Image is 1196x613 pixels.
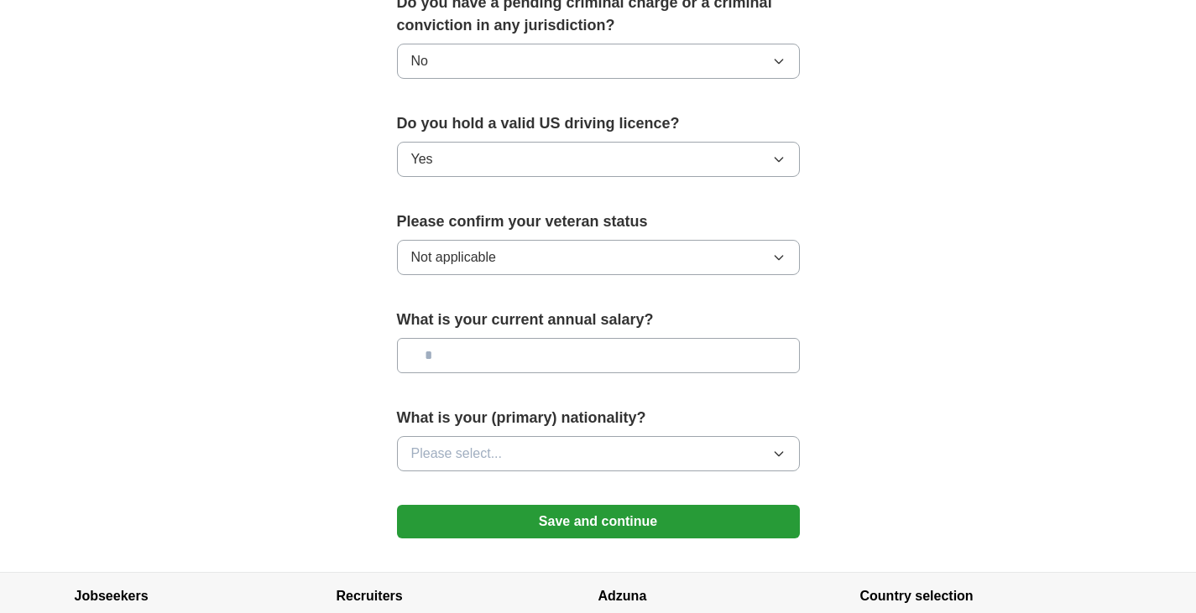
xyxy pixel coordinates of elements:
label: Do you hold a valid US driving licence? [397,112,800,135]
span: Not applicable [411,247,496,268]
span: Yes [411,149,433,169]
label: What is your (primary) nationality? [397,407,800,429]
span: No [411,51,428,71]
button: Yes [397,142,800,177]
button: Not applicable [397,240,800,275]
button: No [397,44,800,79]
button: Please select... [397,436,800,471]
button: Save and continue [397,505,800,538]
span: Please select... [411,444,503,464]
label: What is your current annual salary? [397,309,800,331]
label: Please confirm your veteran status [397,210,800,233]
